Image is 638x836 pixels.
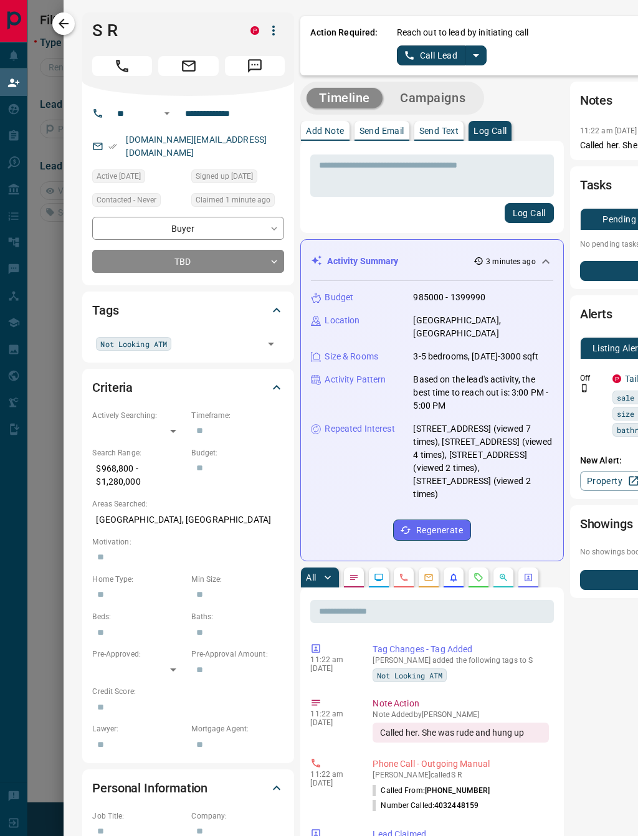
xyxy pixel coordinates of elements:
[92,498,284,510] p: Areas Searched:
[388,88,478,108] button: Campaigns
[310,710,354,718] p: 11:22 am
[310,779,354,787] p: [DATE]
[349,572,359,582] svg: Notes
[434,801,478,810] span: 4032448159
[92,686,284,697] p: Credit Score:
[191,193,284,211] div: Wed Aug 13 2025
[373,723,548,743] div: Called her. She was rude and hung up
[191,447,284,458] p: Budget:
[374,572,384,582] svg: Lead Browsing Activity
[505,203,554,223] button: Log Call
[325,314,359,327] p: Location
[580,304,612,324] h2: Alerts
[377,669,442,682] span: Not Looking ATM
[373,771,548,779] p: [PERSON_NAME] called S R
[92,410,185,421] p: Actively Searching:
[191,648,284,660] p: Pre-Approval Amount:
[373,710,548,719] p: Note Added by [PERSON_NAME]
[425,786,490,795] span: [PHONE_NUMBER]
[373,697,548,710] p: Note Action
[97,170,141,183] span: Active [DATE]
[413,422,553,501] p: [STREET_ADDRESS] (viewed 7 times), [STREET_ADDRESS] (viewed 4 times), [STREET_ADDRESS] (viewed 2 ...
[373,656,548,665] p: [PERSON_NAME] added the following tags to S
[310,655,354,664] p: 11:22 am
[92,810,185,822] p: Job Title:
[92,300,118,320] h2: Tags
[393,520,471,541] button: Regenerate
[580,90,612,110] h2: Notes
[306,126,344,135] p: Add Note
[262,335,280,353] button: Open
[92,458,185,492] p: $968,800 - $1,280,000
[498,572,508,582] svg: Opportunities
[307,88,383,108] button: Timeline
[327,255,398,268] p: Activity Summary
[580,373,605,384] p: Off
[413,350,538,363] p: 3-5 bedrooms, [DATE]-3000 sqft
[196,194,270,206] span: Claimed 1 minute ago
[373,800,478,811] p: Number Called:
[310,718,354,727] p: [DATE]
[100,338,167,350] span: Not Looking ATM
[92,169,185,187] div: Sat May 31 2025
[397,45,466,65] a: Call Lead
[486,256,535,267] p: 3 minutes ago
[474,126,507,135] p: Log Call
[126,135,267,158] a: [DOMAIN_NAME][EMAIL_ADDRESS][DOMAIN_NAME]
[523,572,533,582] svg: Agent Actions
[92,648,185,660] p: Pre-Approved:
[108,142,117,151] svg: Email Verified
[97,194,156,206] span: Contacted - Never
[474,572,483,582] svg: Requests
[413,314,553,340] p: [GEOGRAPHIC_DATA], [GEOGRAPHIC_DATA]
[92,378,133,397] h2: Criteria
[325,350,378,363] p: Size & Rooms
[311,250,553,273] div: Activity Summary3 minutes ago
[92,250,284,273] div: TBD
[413,291,485,304] p: 985000 - 1399990
[191,723,284,734] p: Mortgage Agent:
[191,169,284,187] div: Thu May 29 2025
[306,573,316,582] p: All
[92,373,284,402] div: Criteria
[399,572,409,582] svg: Calls
[580,126,637,135] p: 11:22 am [DATE]
[310,26,378,65] p: Action Required:
[196,170,253,183] span: Signed up [DATE]
[580,514,633,534] h2: Showings
[92,56,152,76] span: Call
[373,643,548,656] p: Tag Changes - Tag Added
[92,536,284,548] p: Motivation:
[359,126,404,135] p: Send Email
[580,384,589,392] svg: Push Notification Only
[413,373,553,412] p: Based on the lead's activity, the best time to reach out is: 3:00 PM - 5:00 PM
[602,215,636,224] p: Pending
[373,785,490,796] p: Called From:
[397,26,529,39] p: Reach out to lead by initiating call
[325,373,386,386] p: Activity Pattern
[92,574,185,585] p: Home Type:
[92,611,185,622] p: Beds:
[310,770,354,779] p: 11:22 am
[325,422,394,435] p: Repeated Interest
[612,374,621,383] div: property.ca
[191,410,284,421] p: Timeframe:
[424,572,434,582] svg: Emails
[191,611,284,622] p: Baths:
[159,106,174,121] button: Open
[92,510,284,530] p: [GEOGRAPHIC_DATA], [GEOGRAPHIC_DATA]
[92,295,284,325] div: Tags
[449,572,459,582] svg: Listing Alerts
[92,773,284,803] div: Personal Information
[310,664,354,673] p: [DATE]
[92,21,232,40] h1: S R
[158,56,218,76] span: Email
[325,291,353,304] p: Budget
[580,175,612,195] h2: Tasks
[419,126,459,135] p: Send Text
[397,45,487,65] div: split button
[191,574,284,585] p: Min Size:
[250,26,259,35] div: property.ca
[373,758,548,771] p: Phone Call - Outgoing Manual
[191,810,284,822] p: Company:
